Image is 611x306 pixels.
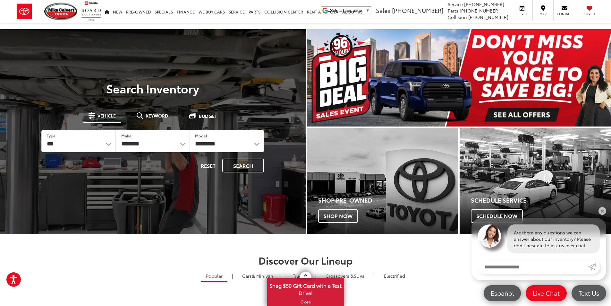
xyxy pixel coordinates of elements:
[44,3,78,20] img: Mike Calvert Toyota
[252,273,273,279] span: & Minivan
[588,260,600,274] a: Submit
[392,6,443,14] span: [PHONE_NUMBER]
[526,285,567,301] a: Live Chat
[195,133,207,138] label: Model
[201,270,227,282] a: Popular
[484,285,521,301] a: Español
[80,255,532,266] h2: Discover Our Lineup
[195,159,221,172] button: Reset
[464,1,504,7] span: [PHONE_NUMBER]
[448,14,467,20] span: Collision
[146,113,168,118] span: Keyword
[321,270,369,281] a: SUVs
[460,7,500,14] span: [PHONE_NUMBER]
[376,6,390,14] span: Sales
[478,260,588,274] input: Enter your message
[237,270,278,281] a: Cars
[379,270,410,281] a: Electrified
[507,224,600,253] div: Are there any questions we can answer about our inventory? Please don't hesitate to ask us over c...
[515,12,529,16] span: Service
[222,159,264,172] button: Search
[572,285,606,301] a: Text Us
[268,279,344,298] span: Snag $50 Gift Card with a Test Drive!
[27,82,279,95] h3: Search Inventory
[530,289,563,297] span: Live Chat
[121,133,132,138] label: Make
[199,114,217,118] span: Budget
[372,273,376,279] li: |
[318,209,358,223] span: Shop Now
[575,289,602,297] span: Text Us
[307,128,458,234] a: Shop Pre-Owned Shop Now
[288,270,311,281] a: Trucks
[488,289,517,297] span: Español
[460,128,611,234] div: Toyota
[448,7,458,14] span: Parts
[448,1,463,7] span: Service
[471,209,523,223] span: Schedule Now
[318,197,458,204] h4: Shop Pre-Owned
[98,113,116,118] span: Vehicle
[460,128,611,234] a: Schedule Service Schedule Now
[582,12,597,16] span: Saved
[471,197,611,204] h4: Schedule Service
[47,133,55,138] label: Type
[478,224,501,248] img: Agent profile photo
[307,128,458,234] div: Toyota
[557,12,572,16] span: Contact
[468,14,508,20] span: [PHONE_NUMBER]
[366,8,370,13] span: ▼
[230,273,234,279] li: |
[536,12,550,16] span: Map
